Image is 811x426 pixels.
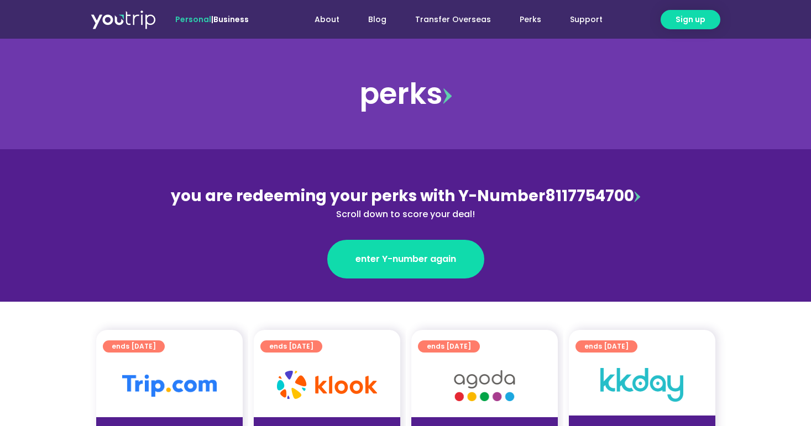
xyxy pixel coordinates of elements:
[260,340,322,353] a: ends [DATE]
[166,208,646,221] div: Scroll down to score your deal!
[171,185,545,207] span: you are redeeming your perks with Y-Number
[112,340,156,353] span: ends [DATE]
[279,9,617,30] nav: Menu
[269,340,313,353] span: ends [DATE]
[354,9,401,30] a: Blog
[661,10,720,29] a: Sign up
[327,240,484,278] a: enter Y-number again
[401,9,505,30] a: Transfer Overseas
[584,340,629,353] span: ends [DATE]
[300,9,354,30] a: About
[175,14,211,25] span: Personal
[355,253,456,266] span: enter Y-number again
[575,340,637,353] a: ends [DATE]
[418,340,480,353] a: ends [DATE]
[213,14,249,25] a: Business
[556,9,617,30] a: Support
[505,9,556,30] a: Perks
[166,185,646,221] div: 8117754700
[175,14,249,25] span: |
[427,340,471,353] span: ends [DATE]
[676,14,705,25] span: Sign up
[103,340,165,353] a: ends [DATE]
